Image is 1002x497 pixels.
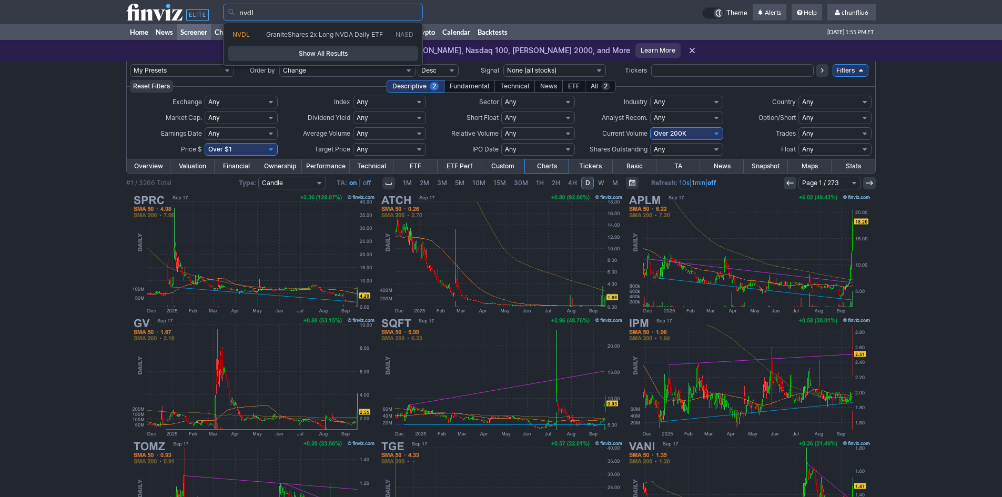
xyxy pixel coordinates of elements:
a: 10s [679,179,690,187]
span: W [598,179,604,187]
span: IPO Date [472,145,499,153]
span: 2 [430,82,439,90]
div: Descriptive [387,80,444,93]
a: Backtests [474,24,511,40]
a: Filters [833,64,868,77]
span: Order by [250,66,275,74]
a: W [594,177,608,189]
a: 15M [490,177,510,189]
a: Home [126,24,152,40]
a: 5M [451,177,468,189]
span: Show All Results [232,48,413,59]
a: Basic [613,159,656,173]
span: 2M [420,179,429,187]
a: 4H [564,177,581,189]
a: 3M [433,177,451,189]
a: M [609,177,622,189]
span: Signal [481,66,499,74]
a: 2H [548,177,564,189]
span: 3M [437,179,447,187]
span: | | [651,178,716,188]
a: Show All Results [228,46,418,61]
a: off [707,179,716,187]
span: Dividend Yield [308,114,350,121]
a: Charts [525,159,569,173]
span: [DATE] 1:55 PM ET [827,24,874,40]
button: Interval [382,177,395,189]
a: Financial [215,159,258,173]
a: Performance [302,159,350,173]
a: Crypto [410,24,439,40]
img: IPM - Intelligent Protection Management Corp - Stock Price Chart [626,316,872,439]
div: ETF [562,80,585,93]
span: Sector [479,98,499,106]
div: Search [223,23,423,66]
span: 2 [601,82,610,90]
button: Range [626,177,639,189]
img: ATCH - AtlasClear Holdings Inc - Stock Price Chart [378,192,624,316]
b: on [349,179,357,187]
span: Country [772,98,796,106]
a: D [581,177,594,189]
span: Relative Volume [451,129,499,137]
span: 15M [493,179,506,187]
a: Ownership [258,159,302,173]
span: Float [781,145,796,153]
input: Search [223,4,423,21]
a: Screener [177,24,211,40]
a: Calendar [439,24,474,40]
a: off [363,179,371,187]
a: 1M [399,177,416,189]
a: Overview [127,159,170,173]
span: Tickers [625,66,647,74]
span: Exchange [173,98,202,106]
a: Charts [211,24,239,40]
b: Type: [239,179,256,187]
span: Index [334,98,350,106]
span: 5M [455,179,464,187]
a: Learn More [635,43,681,58]
span: M [612,179,618,187]
div: Technical [494,80,535,93]
span: 1H [536,179,544,187]
div: News [534,80,563,93]
span: 30M [514,179,528,187]
b: Refresh: [651,179,677,187]
span: NVDL [232,31,250,38]
span: Target Price [315,145,350,153]
span: Market Cap. [166,114,202,121]
a: Maps [788,159,832,173]
span: 10M [472,179,485,187]
a: News [700,159,744,173]
a: 1H [532,177,548,189]
a: 2M [416,177,433,189]
a: Custom [481,159,525,173]
span: Option/Short [758,114,796,121]
a: 10M [469,177,489,189]
span: Earnings Date [161,129,202,137]
a: Snapshot [744,159,787,173]
button: Reset Filters [130,80,173,93]
a: Technical [350,159,393,173]
a: Stats [832,159,875,173]
span: 4H [568,179,577,187]
img: SQFT - Presidio Property Trust Inc - Stock Price Chart [378,316,624,439]
span: Average Volume [303,129,350,137]
a: chunfliu6 [827,4,876,21]
span: | [359,179,361,187]
span: 2H [552,179,560,187]
span: NASD [396,31,413,39]
div: All [585,80,616,93]
p: Evolving the Heatmap: [PERSON_NAME], Nasdaq 100, [PERSON_NAME] 2000, and More [304,45,630,56]
a: Tickers [569,159,612,173]
span: Trades [776,129,796,137]
a: 30M [510,177,532,189]
img: APLM - Apollomics Inc - Stock Price Chart [626,192,872,316]
a: News [152,24,177,40]
span: Theme [726,7,747,19]
a: Help [792,4,822,21]
span: GraniteShares 2x Long NVDA Daily ETF [266,31,383,38]
a: Theme [702,7,747,19]
a: Valuation [170,159,214,173]
a: ETF Perf [438,159,481,173]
